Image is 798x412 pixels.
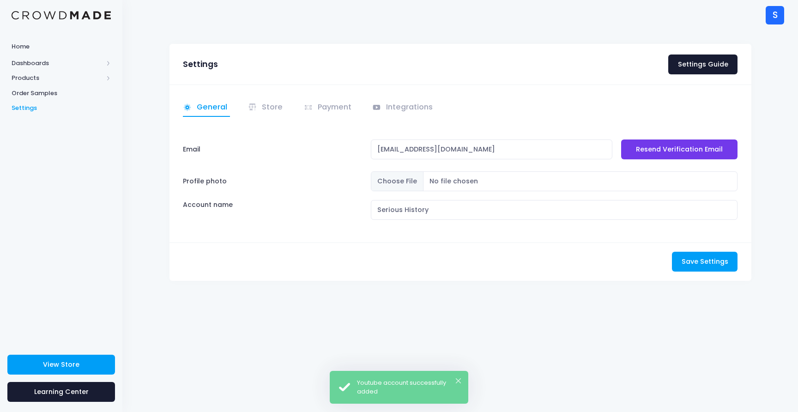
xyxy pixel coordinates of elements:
a: Store [248,99,286,117]
h3: Settings [183,60,218,69]
span: Learning Center [34,387,89,396]
span: Settings [12,103,111,113]
label: Account name [183,200,233,210]
span: Dashboards [12,59,103,68]
label: Profile photo [178,171,366,191]
button: × [456,378,461,383]
img: Logo [12,11,111,20]
span: Order Samples [12,89,111,98]
span: Save Settings [682,257,728,266]
a: Resend Verification Email [621,139,738,159]
div: S [766,6,784,24]
a: View Store [7,355,115,375]
input: Email [371,139,612,159]
span: Products [12,73,103,83]
a: Integrations [372,99,436,117]
span: Home [12,42,111,51]
div: Youtube account successfully added [357,378,461,396]
span: View Store [43,360,79,369]
a: Settings Guide [668,55,738,74]
a: General [183,99,230,117]
a: Payment [304,99,355,117]
label: Email [183,139,200,159]
a: Learning Center [7,382,115,402]
button: Save Settings [672,252,738,272]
